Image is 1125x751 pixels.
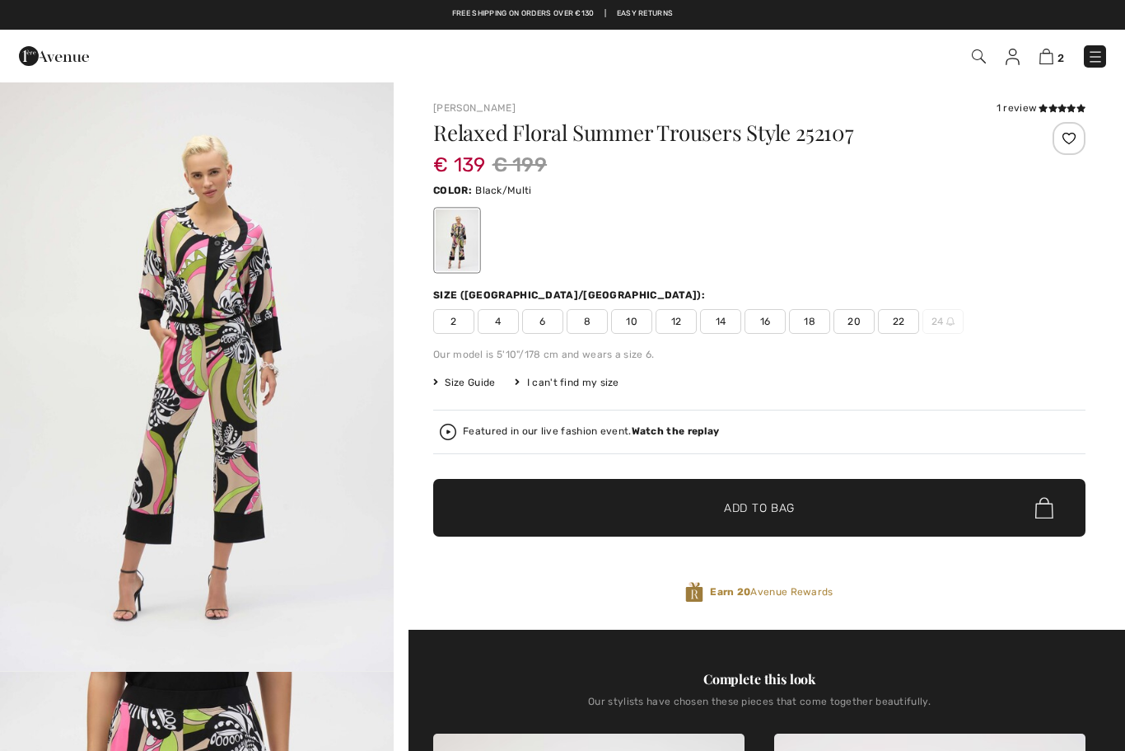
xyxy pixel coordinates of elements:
span: Black/Multi [475,185,531,196]
span: 24 [922,309,964,334]
button: Add to Bag [433,479,1085,537]
div: Our model is 5'10"/178 cm and wears a size 6. [433,347,1085,362]
span: 20 [833,309,875,334]
span: 6 [522,309,563,334]
img: Search [972,49,986,63]
span: € 139 [433,137,486,176]
img: ring-m.svg [946,317,955,326]
span: 10 [611,309,652,334]
span: 2 [433,309,474,334]
span: 14 [700,309,741,334]
span: | [605,8,606,20]
img: Watch the replay [440,424,456,440]
img: Menu [1087,49,1104,65]
a: [PERSON_NAME] [433,102,516,114]
div: I can't find my size [515,375,619,390]
div: Featured in our live fashion event. [463,426,719,437]
div: 1 review [997,101,1085,115]
span: 2 [1057,52,1064,64]
img: Bag.svg [1035,497,1053,519]
span: 8 [567,309,608,334]
span: 16 [745,309,786,334]
img: 1ère Avenue [19,40,89,73]
span: Size Guide [433,375,495,390]
img: Avenue Rewards [685,581,703,603]
strong: Watch the replay [632,425,720,437]
a: 1ère Avenue [19,47,89,63]
span: Add to Bag [724,500,795,517]
a: 2 [1039,46,1064,66]
a: Easy Returns [617,8,674,20]
div: Size ([GEOGRAPHIC_DATA]/[GEOGRAPHIC_DATA]): [433,288,708,303]
span: Color: [433,185,472,196]
span: € 199 [492,150,548,180]
span: Avenue Rewards [710,584,833,599]
span: 22 [878,309,919,334]
div: Black/Multi [436,209,478,271]
div: Our stylists have chosen these pieces that come together beautifully. [433,696,1085,720]
a: Free shipping on orders over €130 [452,8,595,20]
span: 12 [656,309,697,334]
span: 18 [789,309,830,334]
h1: Relaxed Floral Summer Trousers Style 252107 [433,122,977,143]
span: 4 [478,309,519,334]
img: My Info [1006,49,1020,65]
div: Complete this look [433,669,1085,689]
img: Shopping Bag [1039,49,1053,64]
strong: Earn 20 [710,586,750,598]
